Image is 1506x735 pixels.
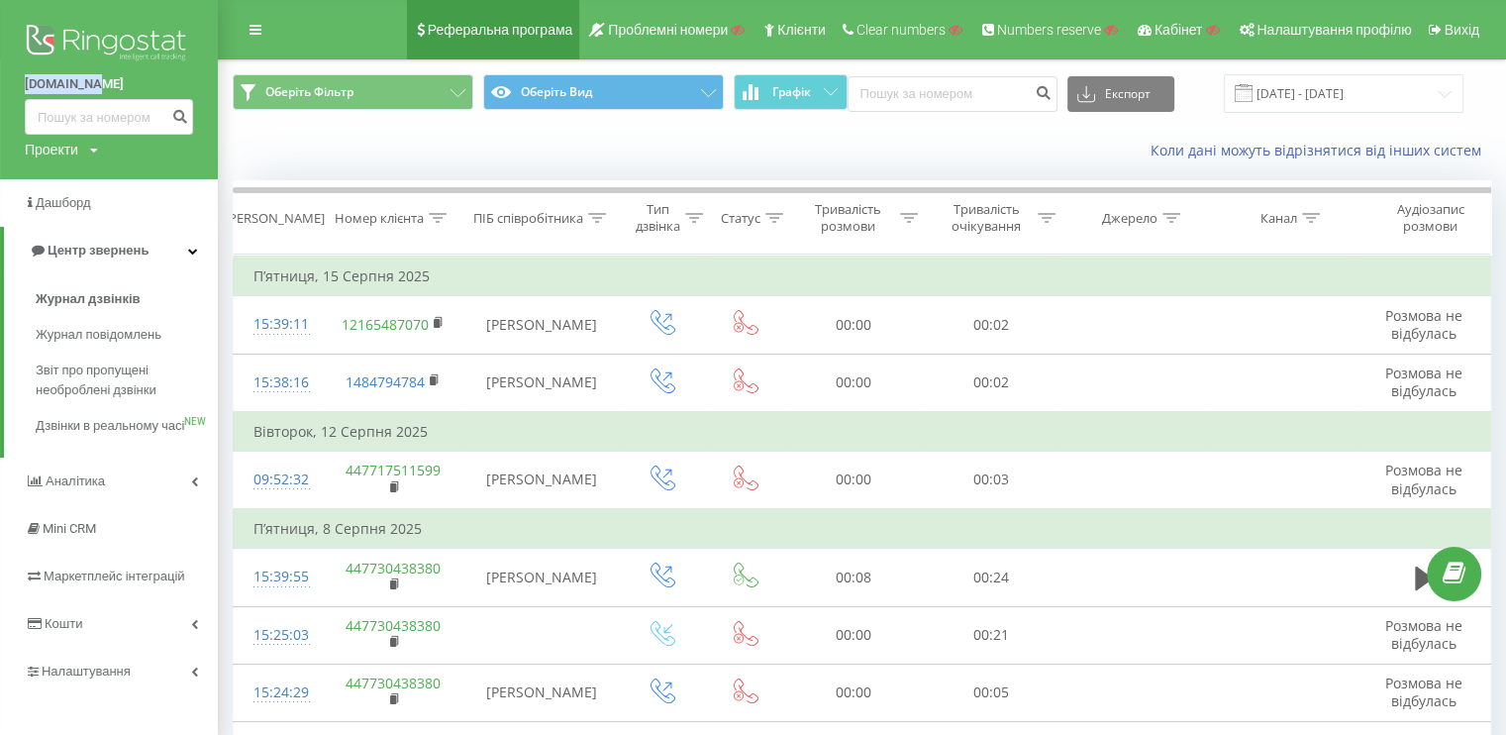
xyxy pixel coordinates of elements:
[464,549,619,606] td: [PERSON_NAME]
[1385,364,1462,400] span: Розмова не відбулась
[784,549,922,606] td: 00:08
[346,559,441,577] a: 447730438380
[784,664,922,721] td: 00:00
[1385,674,1462,710] span: Розмова не відбулась
[25,99,193,135] input: Пошук за номером
[48,243,149,258] span: Центр звернень
[4,227,218,274] a: Центр звернень
[734,74,848,110] button: Графік
[922,451,1059,509] td: 00:03
[1385,616,1462,653] span: Розмова не відбулась
[784,296,922,354] td: 00:00
[234,257,1491,296] td: П’ятниця, 15 Серпня 2025
[848,76,1057,112] input: Пошук за номером
[346,616,441,635] a: 447730438380
[941,201,1033,235] div: Тривалість очікування
[253,674,302,712] div: 15:24:29
[1260,210,1297,227] div: Канал
[856,22,946,38] span: Clear numbers
[346,461,441,479] a: 447717511599
[721,210,760,227] div: Статус
[922,296,1059,354] td: 00:02
[44,569,185,583] span: Маркетплейс інтеграцій
[36,416,184,436] span: Дзвінки в реальному часі
[1102,210,1157,227] div: Джерело
[922,606,1059,664] td: 00:21
[772,85,811,99] span: Графік
[636,201,680,235] div: Тип дзвінка
[36,195,91,210] span: Дашборд
[997,22,1101,38] span: Numbers reserve
[342,315,429,334] a: 12165487070
[1256,22,1411,38] span: Налаштування профілю
[225,210,325,227] div: [PERSON_NAME]
[1385,461,1462,497] span: Розмова не відбулась
[346,674,441,692] a: 447730438380
[464,451,619,509] td: [PERSON_NAME]
[265,84,353,100] span: Оберіть Фільтр
[922,354,1059,412] td: 00:02
[464,354,619,412] td: [PERSON_NAME]
[233,74,473,110] button: Оберіть Фільтр
[777,22,826,38] span: Клієнти
[45,616,82,631] span: Кошти
[36,408,218,444] a: Дзвінки в реальному часіNEW
[36,361,208,400] span: Звіт про пропущені необроблені дзвінки
[46,473,105,488] span: Аналiтика
[253,305,302,344] div: 15:39:11
[36,325,161,345] span: Журнал повідомлень
[253,558,302,596] div: 15:39:55
[464,664,619,721] td: [PERSON_NAME]
[25,140,78,159] div: Проекти
[36,281,218,317] a: Журнал дзвінків
[253,461,302,499] div: 09:52:32
[922,549,1059,606] td: 00:24
[234,509,1491,549] td: П’ятниця, 8 Серпня 2025
[473,210,583,227] div: ПІБ співробітника
[1445,22,1479,38] span: Вихід
[346,372,425,391] a: 1484794784
[1155,22,1203,38] span: Кабінет
[25,20,193,69] img: Ringostat logo
[802,201,894,235] div: Тривалість розмови
[1067,76,1174,112] button: Експорт
[25,74,193,94] a: [DOMAIN_NAME]
[234,412,1491,452] td: Вівторок, 12 Серпня 2025
[42,664,131,679] span: Налаштування
[36,353,218,408] a: Звіт про пропущені необроблені дзвінки
[483,74,724,110] button: Оберіть Вид
[253,364,302,402] div: 15:38:16
[36,289,141,309] span: Журнал дзвінків
[1385,306,1462,343] span: Розмова не відбулась
[784,354,922,412] td: 00:00
[784,451,922,509] td: 00:00
[922,664,1059,721] td: 00:05
[1151,141,1491,159] a: Коли дані можуть відрізнятися вiд інших систем
[36,317,218,353] a: Журнал повідомлень
[428,22,573,38] span: Реферальна програма
[784,606,922,664] td: 00:00
[253,616,302,655] div: 15:25:03
[464,296,619,354] td: [PERSON_NAME]
[608,22,728,38] span: Проблемні номери
[335,210,424,227] div: Номер клієнта
[43,521,96,536] span: Mini CRM
[1376,201,1485,235] div: Аудіозапис розмови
